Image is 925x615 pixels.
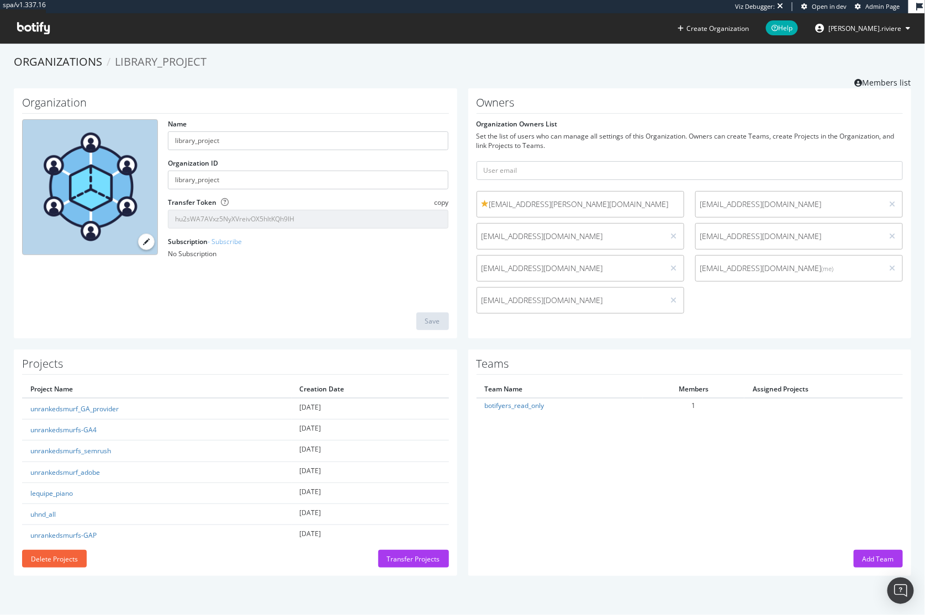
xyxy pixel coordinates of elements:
div: Save [425,316,440,326]
a: lequipe_piano [30,489,73,498]
div: Delete Projects [31,554,78,564]
span: [EMAIL_ADDRESS][DOMAIN_NAME] [700,263,879,274]
span: [EMAIL_ADDRESS][DOMAIN_NAME] [700,231,879,242]
span: Help [766,20,798,35]
ol: breadcrumbs [14,54,911,70]
span: [EMAIL_ADDRESS][PERSON_NAME][DOMAIN_NAME] [482,199,679,210]
a: unrankedsmurf_GA_provider [30,404,119,413]
span: [EMAIL_ADDRESS][DOMAIN_NAME] [700,199,879,210]
th: Assigned Projects [744,380,903,398]
div: Open Intercom Messenger [887,577,914,604]
label: Subscription [168,237,242,246]
span: emmanuel.riviere [828,24,902,33]
a: unrankedsmurfs-GAP [30,531,97,540]
input: User email [477,161,903,180]
h1: Teams [477,358,903,375]
a: Open in dev [801,2,847,11]
a: uhnd_all [30,510,56,519]
td: [DATE] [292,483,449,503]
div: Viz Debugger: [735,2,775,11]
th: Creation Date [292,380,449,398]
div: Transfer Projects [387,554,440,564]
h1: Owners [477,97,903,114]
a: unrankedsmurfs_semrush [30,446,111,455]
td: [DATE] [292,462,449,483]
th: Members [643,380,744,398]
button: Delete Projects [22,550,87,568]
label: Name [168,119,187,129]
a: Delete Projects [22,554,87,564]
td: [DATE] [292,420,449,441]
h1: Projects [22,358,449,375]
a: Add Team [854,554,903,564]
button: Add Team [854,550,903,568]
label: Transfer Token [168,198,216,207]
div: Set the list of users who can manage all settings of this Organization. Owners can create Teams, ... [477,131,903,150]
button: Save [416,312,449,330]
a: botifyers_read_only [485,401,545,410]
span: [EMAIL_ADDRESS][DOMAIN_NAME] [482,263,660,274]
div: No Subscription [168,249,448,258]
th: Project Name [22,380,292,398]
input: Organization ID [168,171,448,189]
td: [DATE] [292,441,449,462]
td: [DATE] [292,503,449,524]
td: [DATE] [292,398,449,420]
a: Admin Page [855,2,900,11]
a: Transfer Projects [378,554,449,564]
button: [PERSON_NAME].riviere [806,19,919,37]
a: - Subscribe [208,237,242,246]
a: Organizations [14,54,102,69]
span: Open in dev [812,2,847,10]
label: Organization Owners List [477,119,558,129]
td: [DATE] [292,524,449,545]
small: (me) [822,264,834,273]
span: Admin Page [866,2,900,10]
span: library_project [115,54,207,69]
span: [EMAIL_ADDRESS][DOMAIN_NAME] [482,231,660,242]
a: Members list [855,75,911,88]
span: copy [434,198,448,207]
button: Transfer Projects [378,550,449,568]
div: Add Team [863,554,894,564]
td: 1 [643,398,744,412]
a: unrankedsmurfs-GA4 [30,425,97,434]
input: name [168,131,448,150]
h1: Organization [22,97,449,114]
label: Organization ID [168,158,218,168]
th: Team Name [477,380,643,398]
span: [EMAIL_ADDRESS][DOMAIN_NAME] [482,295,660,306]
a: unrankedsmurf_adobe [30,468,100,477]
button: Create Organization [677,23,749,34]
